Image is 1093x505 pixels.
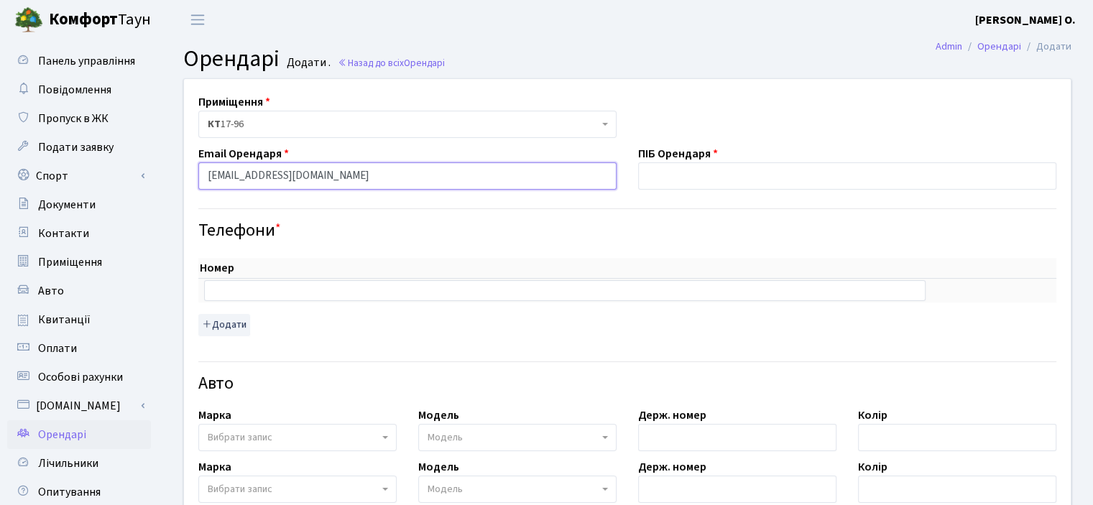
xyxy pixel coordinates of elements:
[404,56,445,70] span: Орендарі
[7,449,151,478] a: Лічильники
[858,458,887,476] label: Колір
[1021,39,1071,55] li: Додати
[198,458,231,476] label: Марка
[975,12,1076,28] b: [PERSON_NAME] О.
[208,117,599,131] span: <b>КТ</b>&nbsp;&nbsp;&nbsp;&nbsp;17-96
[183,42,280,75] span: Орендарі
[338,56,445,70] a: Назад до всіхОрендарі
[38,254,102,270] span: Приміщення
[198,111,617,138] span: <b>КТ</b>&nbsp;&nbsp;&nbsp;&nbsp;17-96
[428,482,463,496] span: Модель
[38,197,96,213] span: Документи
[38,427,86,443] span: Орендарі
[208,482,272,496] span: Вибрати запис
[38,82,111,98] span: Повідомлення
[975,11,1076,29] a: [PERSON_NAME] О.
[936,39,962,54] a: Admin
[198,93,270,111] label: Приміщення
[638,407,706,424] label: Держ. номер
[638,145,718,162] label: ПІБ Орендаря
[49,8,118,31] b: Комфорт
[7,248,151,277] a: Приміщення
[49,8,151,32] span: Таун
[7,392,151,420] a: [DOMAIN_NAME]
[418,407,459,424] label: Модель
[7,305,151,334] a: Квитанції
[418,458,459,476] label: Модель
[7,334,151,363] a: Оплати
[7,190,151,219] a: Документи
[7,133,151,162] a: Подати заявку
[38,484,101,500] span: Опитування
[428,430,463,445] span: Модель
[38,111,109,126] span: Пропуск в ЖК
[198,407,231,424] label: Марка
[638,458,706,476] label: Держ. номер
[7,104,151,133] a: Пропуск в ЖК
[7,47,151,75] a: Панель управління
[180,8,216,32] button: Переключити навігацію
[198,145,289,162] label: Email Орендаря
[14,6,43,34] img: logo.png
[208,430,272,445] span: Вибрати запис
[38,455,98,471] span: Лічильники
[7,162,151,190] a: Спорт
[38,53,135,69] span: Панель управління
[38,340,77,356] span: Оплати
[198,162,617,190] input: Буде використано в якості логіна
[198,374,1056,394] h4: Авто
[38,283,64,299] span: Авто
[198,221,1056,241] h4: Телефони
[7,75,151,104] a: Повідомлення
[858,407,887,424] label: Колір
[7,277,151,305] a: Авто
[198,314,250,336] button: Додати
[198,258,931,279] th: Номер
[38,369,123,385] span: Особові рахунки
[7,420,151,449] a: Орендарі
[208,117,221,131] b: КТ
[7,363,151,392] a: Особові рахунки
[38,139,114,155] span: Подати заявку
[914,32,1093,62] nav: breadcrumb
[977,39,1021,54] a: Орендарі
[284,56,331,70] small: Додати .
[38,226,89,241] span: Контакти
[38,312,91,328] span: Квитанції
[7,219,151,248] a: Контакти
